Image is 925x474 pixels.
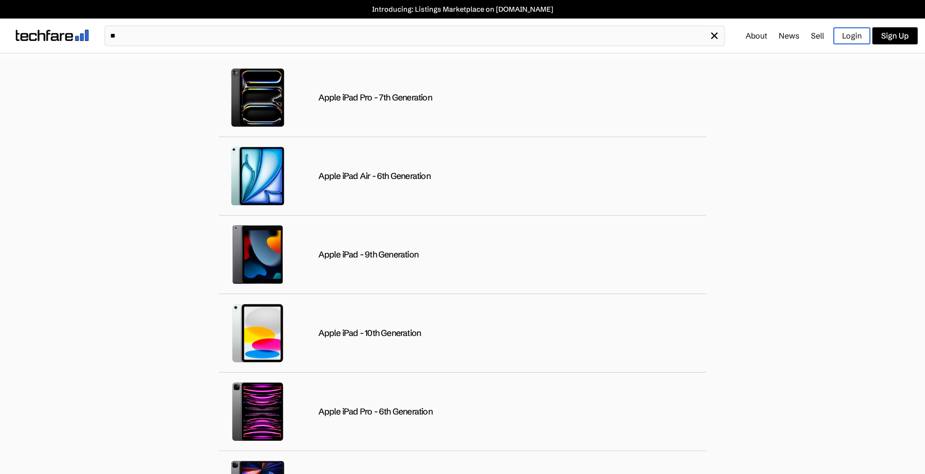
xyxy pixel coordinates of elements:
[16,30,89,41] img: techfare logo
[872,27,918,44] a: Sign Up
[261,54,296,73] a: Galaxy
[229,147,287,205] img: public
[849,54,902,73] a: Market Data
[23,54,77,73] a: Live Listings
[318,171,431,182] div: Apple iPad Air - 6th Generation
[709,29,719,43] span: ✕
[833,27,870,44] a: Login
[583,54,642,73] a: Virtual Reality
[118,54,153,73] a: iPhone
[684,54,739,73] a: Headphones
[229,68,287,127] img: public
[337,54,380,73] a: Nintendo
[5,5,920,14] a: Introducing: Listings Marketplace on [DOMAIN_NAME]
[229,304,287,362] img: public
[780,54,807,73] a: Pixel
[513,54,541,73] a: Xbox
[195,54,220,73] a: iPad
[229,225,287,284] img: public
[811,31,824,40] a: Sell
[746,31,767,40] a: About
[318,249,418,260] div: Apple iPad - 9th Generation
[421,54,472,73] a: PlayStation
[318,92,432,103] div: Apple iPad Pro - 7th Generation
[318,406,433,417] div: Apple iPad Pro - 6th Generation
[229,382,287,441] img: public
[318,328,421,339] div: Apple iPad - 10th Generation
[779,31,799,40] a: News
